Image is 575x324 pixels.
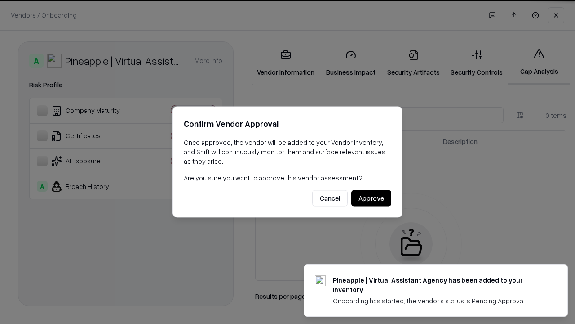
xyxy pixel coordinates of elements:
p: Once approved, the vendor will be added to your Vendor Inventory, and Shift will continuously mon... [184,138,391,166]
p: Are you sure you want to approve this vendor assessment? [184,173,391,183]
h2: Confirm Vendor Approval [184,117,391,130]
button: Cancel [312,190,348,207]
div: Onboarding has started, the vendor's status is Pending Approval. [333,296,546,306]
img: trypineapple.com [315,275,326,286]
button: Approve [351,190,391,207]
div: Pineapple | Virtual Assistant Agency has been added to your inventory [333,275,546,294]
